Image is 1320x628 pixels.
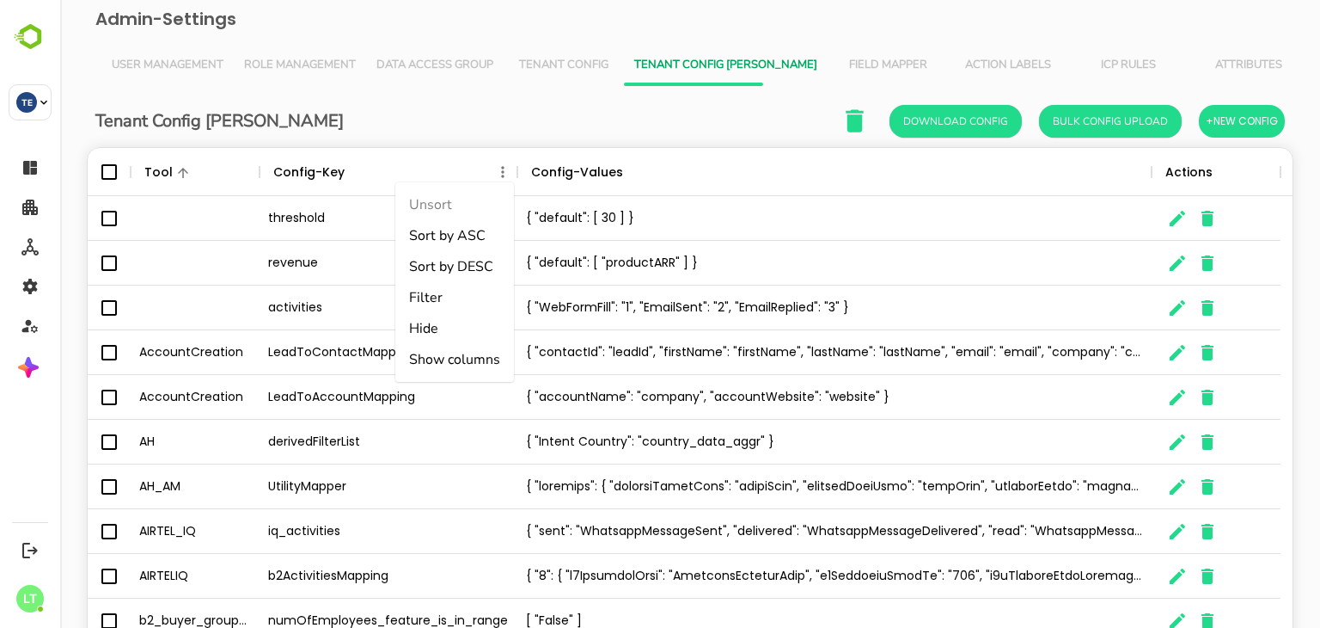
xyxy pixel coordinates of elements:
[16,92,37,113] div: TE
[184,58,296,72] span: Role Management
[471,148,563,196] div: Config-Values
[457,286,1091,330] div: { "WebFormFill": "1", "EmailSent": "2", "EmailReplied": "3" }
[9,21,52,53] img: BambooboxLogoMark.f1c84d78b4c51b1a7b5f700c9845e183.svg
[316,58,433,72] span: Data Access Group
[431,161,454,183] button: Menu
[335,344,454,375] li: Show columns
[1018,58,1118,72] span: ICP Rules
[199,330,457,375] div: LeadToContactMapping
[457,330,1091,375] div: { "contactId": "leadId", "firstName": "firstName", "lastName": "lastName", "email": "email", "com...
[199,241,457,286] div: revenue
[52,58,163,72] span: User Management
[457,554,1091,599] div: { "8": { "l7IpsumdolOrsi": "AmetconsEcteturAdip", "e1SeddoeiuSmodTe": "706", "i9uTlaboreEtdoLorem...
[335,313,454,344] li: Hide
[16,585,44,613] div: LT
[457,509,1091,554] div: { "sent": "WhatsappMessageSent", "delivered": "WhatsappMessageDelivered", "read": "WhatsappMessag...
[563,163,584,183] button: Sort
[1139,58,1238,72] span: Attributes
[199,196,457,241] div: threshold
[35,108,284,135] h6: Tenant Config [PERSON_NAME]
[70,375,199,420] div: AccountCreation
[18,539,41,562] button: Logout
[213,148,284,196] div: Config-Key
[979,105,1121,138] button: Bulk Config Upload
[335,251,454,282] li: Sort by DESC
[113,163,133,183] button: Sort
[457,196,1091,241] div: { "default": [ 30 ] }
[457,420,1091,465] div: { "Intent Country": "country_data_aggr" }
[70,554,199,599] div: AIRTELIQ
[199,420,457,465] div: derivedFilterList
[199,286,457,330] div: activities
[457,375,1091,420] div: { "accountName": "company", "accountWebsite": "website" }
[1105,148,1152,196] div: Actions
[199,465,457,509] div: UtilityMapper
[898,58,998,72] span: Action Labels
[70,420,199,465] div: AH
[454,58,553,72] span: Tenant Config
[284,163,305,183] button: Sort
[335,182,454,382] ul: Menu
[70,509,199,554] div: AIRTEL_IQ
[199,554,457,599] div: b2ActivitiesMapping
[574,58,757,72] span: Tenant Config [PERSON_NAME]
[84,148,113,196] div: Tool
[199,375,457,420] div: LeadToAccountMapping
[335,282,454,313] li: Filter
[70,330,199,375] div: AccountCreation
[457,465,1091,509] div: { "loremips": { "dolorsiTametCons": "adipiScin", "elitsedDoeiUsmo": "tempOrin", "utlaborEetdo": "...
[1139,105,1225,138] button: +New Config
[70,465,199,509] div: AH_AM
[335,220,454,251] li: Sort by ASC
[199,509,457,554] div: iq_activities
[829,105,962,138] button: Download Config
[778,58,877,72] span: Field Mapper
[41,45,1219,86] div: Vertical tabs example
[457,241,1091,286] div: { "default": [ "productARR" ] }
[1146,110,1218,132] span: +New Config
